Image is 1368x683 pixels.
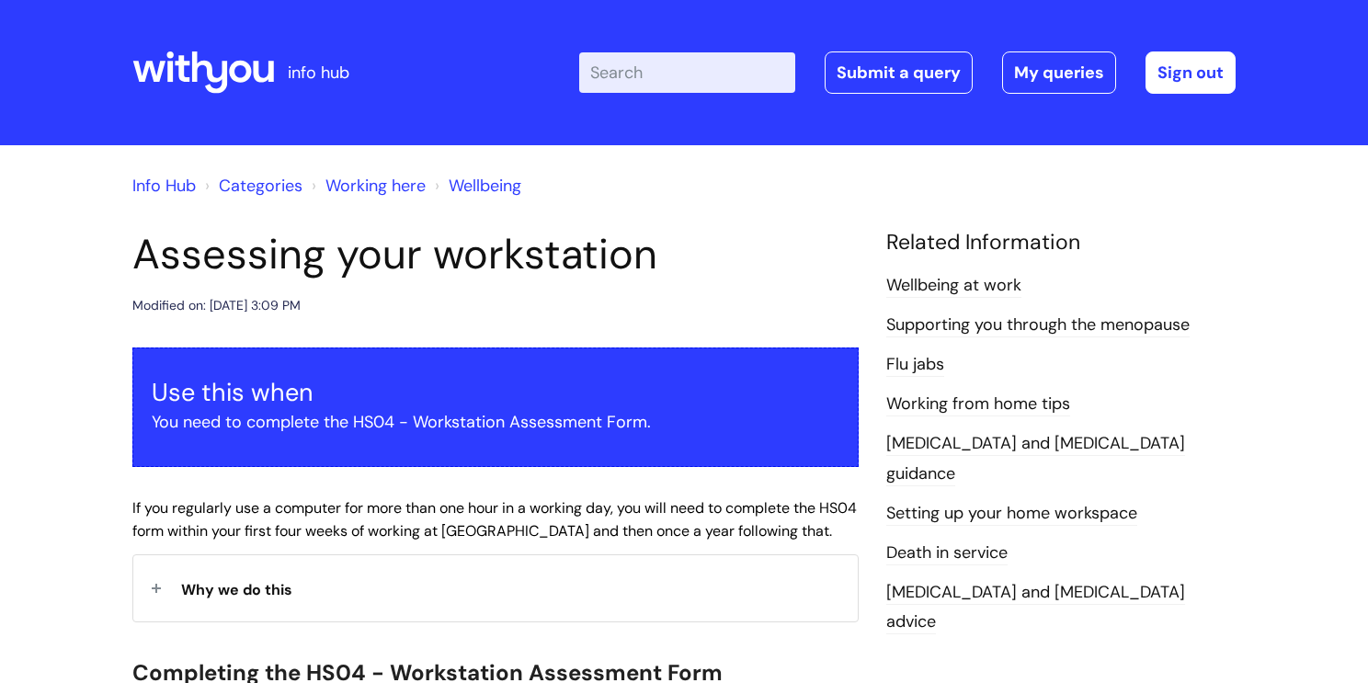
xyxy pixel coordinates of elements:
p: You need to complete the HS04 - Workstation Assessment Form. [152,407,839,437]
a: Supporting you through the menopause [886,313,1190,337]
a: Flu jabs [886,353,944,377]
li: Solution home [200,171,302,200]
a: [MEDICAL_DATA] and [MEDICAL_DATA] advice [886,581,1185,634]
li: Wellbeing [430,171,521,200]
div: | - [579,51,1236,94]
a: Submit a query [825,51,973,94]
a: Info Hub [132,175,196,197]
a: Wellbeing at work [886,274,1021,298]
div: Modified on: [DATE] 3:09 PM [132,294,301,317]
h1: Assessing your workstation [132,230,859,279]
a: Setting up your home workspace [886,502,1137,526]
a: [MEDICAL_DATA] and [MEDICAL_DATA] guidance [886,432,1185,485]
a: Working from home tips [886,393,1070,416]
a: My queries [1002,51,1116,94]
h4: Related Information [886,230,1236,256]
a: Death in service [886,541,1008,565]
h3: Use this when [152,378,839,407]
a: Sign out [1146,51,1236,94]
span: If you regularly use a computer for more than one hour in a working day, you will need to complet... [132,498,857,541]
p: info hub [288,58,349,87]
a: Categories [219,175,302,197]
a: Wellbeing [449,175,521,197]
input: Search [579,52,795,93]
span: Why we do this [181,580,292,599]
li: Working here [307,171,426,200]
a: Working here [325,175,426,197]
